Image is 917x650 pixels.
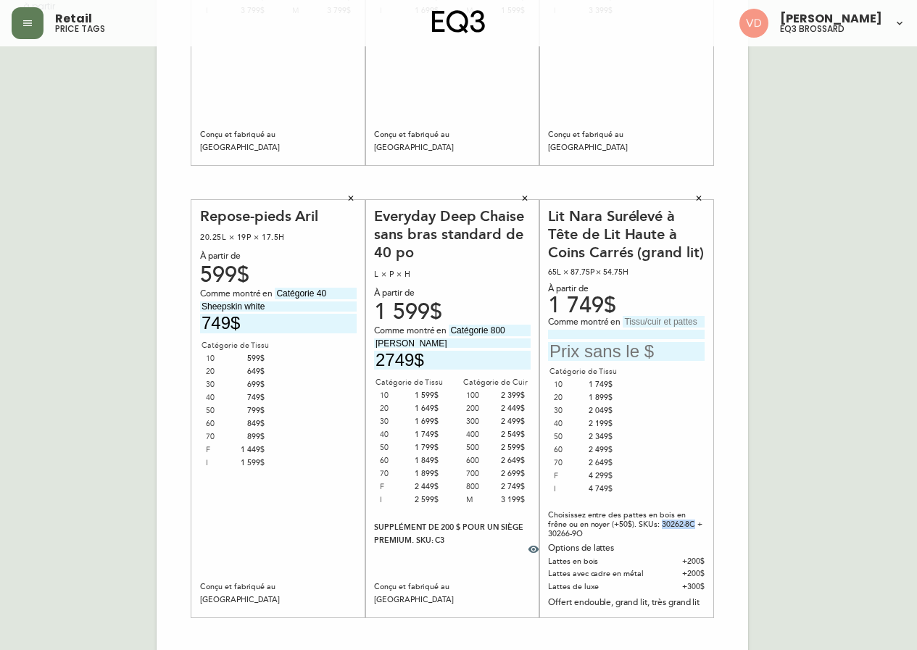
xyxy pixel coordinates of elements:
[200,207,357,225] div: Repose-pieds Aril
[374,376,444,389] div: Catégorie de Tissu
[548,580,663,593] div: Lattes de luxe
[548,542,705,555] div: Options de lattes
[380,467,410,480] div: 70
[206,378,236,391] div: 30
[495,493,525,507] div: 3 199$
[623,316,705,328] input: Tissu/cuir et pattes
[236,352,265,365] div: 599$
[55,25,105,33] h5: price tags
[584,417,613,430] div: 2 199$
[495,415,525,428] div: 2 499$
[236,430,265,443] div: 899$
[554,417,584,430] div: 40
[554,391,584,404] div: 20
[554,378,584,391] div: 10
[449,325,531,336] input: Tissu/cuir et pattes
[380,493,410,507] div: I
[554,404,584,417] div: 30
[466,441,496,454] div: 500
[466,467,496,480] div: 700
[200,269,357,282] div: 599$
[460,376,531,389] div: Catégorie de Cuir
[206,404,236,417] div: 50
[466,493,496,507] div: M
[374,325,449,338] span: Comme montré en
[380,402,410,415] div: 20
[584,404,613,417] div: 2 049$
[495,389,525,402] div: 2 399$
[236,443,265,457] div: 1 449$
[548,567,663,580] div: Lattes avec cadre en métal
[495,428,525,441] div: 2 549$
[584,391,613,404] div: 1 899$
[739,9,768,38] img: 34cbe8de67806989076631741e6a7c6b
[548,316,623,329] span: Comme montré en
[495,467,525,480] div: 2 699$
[206,391,236,404] div: 40
[236,417,265,430] div: 849$
[554,457,584,470] div: 70
[236,365,265,378] div: 649$
[584,457,613,470] div: 2 649$
[410,402,439,415] div: 1 649$
[374,306,531,319] div: 1 599$
[374,351,531,370] input: Prix sans le $
[374,287,531,300] div: À partir de
[200,128,357,154] div: Conçu et fabriqué au [GEOGRAPHIC_DATA]
[554,483,584,496] div: I
[548,299,705,312] div: 1 749$
[410,454,439,467] div: 1 849$
[495,480,525,493] div: 2 749$
[495,402,525,415] div: 2 449$
[236,404,265,417] div: 799$
[495,454,525,467] div: 2 649$
[200,250,357,263] div: À partir de
[206,352,236,365] div: 10
[410,480,439,493] div: 2 449$
[236,391,265,404] div: 749$
[548,128,705,154] div: Conçu et fabriqué au [GEOGRAPHIC_DATA]
[374,268,531,281] div: L × P × H
[584,430,613,443] div: 2 349$
[554,443,584,457] div: 60
[380,415,410,428] div: 30
[380,441,410,454] div: 50
[584,470,613,483] div: 4 299$
[200,314,357,333] input: Prix sans le $
[663,567,705,580] div: + 200$
[206,365,236,378] div: 20
[200,231,357,244] div: 20.25L × 19P × 17.5H
[380,454,410,467] div: 60
[663,555,705,567] div: + 200$
[206,443,236,457] div: F
[200,288,275,301] span: Comme montré en
[466,415,496,428] div: 300
[466,480,496,493] div: 800
[466,428,496,441] div: 400
[206,417,236,430] div: 60
[410,441,439,454] div: 1 799$
[554,430,584,443] div: 50
[548,283,705,296] div: À partir de
[548,596,705,609] div: Offert en double, grand lit, très grand lit
[380,480,410,493] div: F
[519,535,548,564] button: Hide Slats
[554,470,584,483] div: F
[206,430,236,443] div: 70
[374,207,531,262] div: Everyday Deep Chaise sans bras standard de 40 po
[410,415,439,428] div: 1 699$
[548,510,705,538] div: Choisissez entre des pattes en bois en frêne ou en noyer (+50$). SKUs: 30262-8C + 30266-9O
[236,457,265,470] div: 1 599$
[584,378,613,391] div: 1 749$
[410,428,439,441] div: 1 749$
[410,389,439,402] div: 1 599$
[200,339,270,352] div: Catégorie de Tissu
[275,288,357,299] input: Tissu/cuir et pattes
[548,207,705,262] div: Lit Nara Surélevé à Tête de Lit Haute à Coins Carrés (grand lit)
[206,457,236,470] div: I
[780,13,882,25] span: [PERSON_NAME]
[374,580,531,607] div: Conçu et fabriqué au [GEOGRAPHIC_DATA]
[236,378,265,391] div: 699$
[374,128,531,154] div: Conçu et fabriqué au [GEOGRAPHIC_DATA]
[200,580,357,607] div: Conçu et fabriqué au [GEOGRAPHIC_DATA]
